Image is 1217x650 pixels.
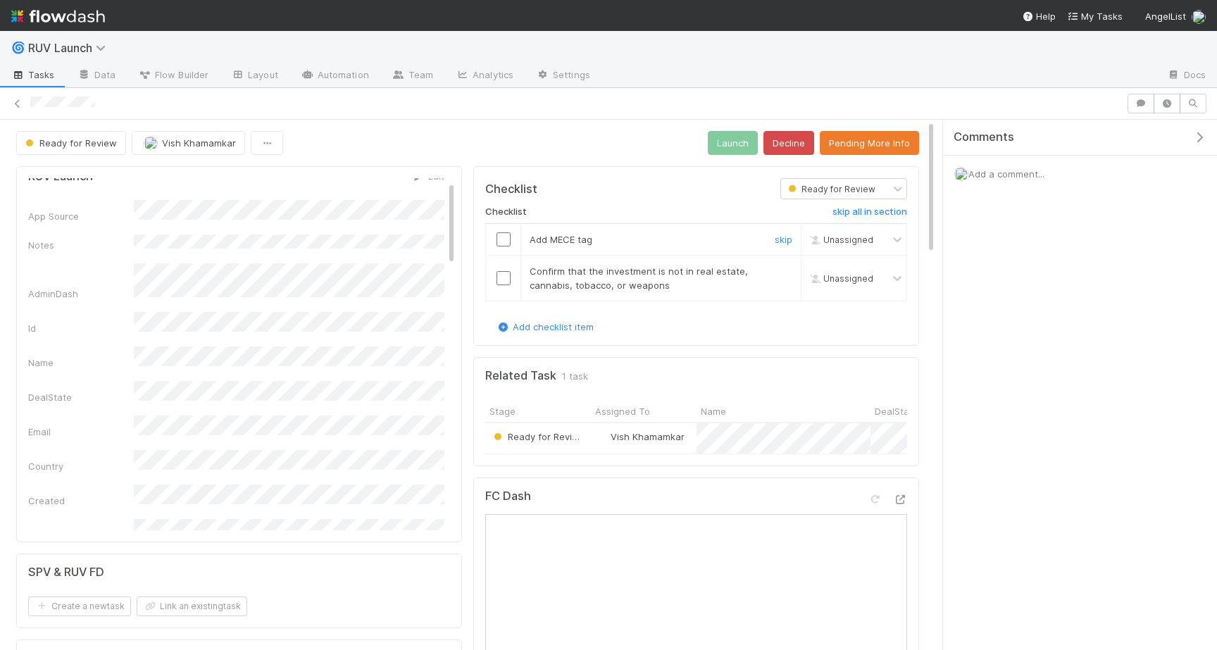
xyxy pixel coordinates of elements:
div: Country [28,459,134,473]
span: Ready for Review [785,184,875,194]
span: Add MECE tag [530,234,592,245]
a: Team [380,65,444,87]
div: Email [28,425,134,439]
div: AdminDash [28,287,134,301]
div: Ready for Review [491,430,584,444]
span: Unassigned [806,273,873,284]
span: Vish Khamamkar [162,137,236,149]
span: Add a comment... [968,168,1044,180]
button: Create a newtask [28,596,131,616]
button: Launch [708,131,758,155]
span: Flow Builder [138,68,208,82]
span: Vish Khamamkar [611,431,685,442]
a: Analytics [444,65,525,87]
div: Name [28,356,134,370]
a: Data [66,65,127,87]
span: Stage [489,404,516,418]
a: Layout [220,65,289,87]
span: My Tasks [1067,11,1123,22]
a: Docs [1156,65,1217,87]
button: Link an existingtask [137,596,247,616]
a: My Tasks [1067,9,1123,23]
a: Settings [525,65,601,87]
h6: skip all in section [832,206,907,218]
span: Comments [954,130,1014,144]
div: EntityName [28,528,134,542]
span: Confirm that the investment is not in real estate, cannabis, tobacco, or weapons [530,265,748,291]
img: avatar_15e6a745-65a2-4f19-9667-febcb12e2fc8.png [954,167,968,181]
span: Tasks [11,68,55,82]
div: Notes [28,238,134,252]
span: DealState [875,404,918,418]
span: 🌀 [11,42,25,54]
span: Assigned To [595,404,650,418]
img: avatar_15e6a745-65a2-4f19-9667-febcb12e2fc8.png [1192,10,1206,24]
button: Decline [763,131,814,155]
span: Ready for Review [491,431,585,442]
div: Vish Khamamkar [597,430,685,444]
h6: Checklist [485,206,527,218]
span: Ready for Review [23,137,117,149]
div: Created [28,494,134,508]
span: RUV Launch [28,41,113,55]
a: Add checklist item [496,321,594,332]
div: App Source [28,209,134,223]
button: Ready for Review [16,131,126,155]
a: skip [775,234,792,245]
div: DealState [28,390,134,404]
span: AngelList [1145,11,1186,22]
h5: Checklist [485,182,537,196]
button: Pending More Info [820,131,919,155]
a: skip all in section [832,206,907,223]
h5: SPV & RUV FD [28,565,104,580]
a: Automation [289,65,380,87]
img: avatar_2de93f86-b6c7-4495-bfe2-fb093354a53c.png [144,136,158,150]
img: avatar_2de93f86-b6c7-4495-bfe2-fb093354a53c.png [597,431,608,442]
span: 1 task [562,369,588,383]
div: Id [28,321,134,335]
img: logo-inverted-e16ddd16eac7371096b0.svg [11,4,105,28]
button: Vish Khamamkar [132,131,245,155]
h5: Related Task [485,369,556,383]
h5: FC Dash [485,489,531,504]
a: Flow Builder [127,65,220,87]
span: Unassigned [806,235,873,245]
span: Name [701,404,726,418]
div: Help [1022,9,1056,23]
